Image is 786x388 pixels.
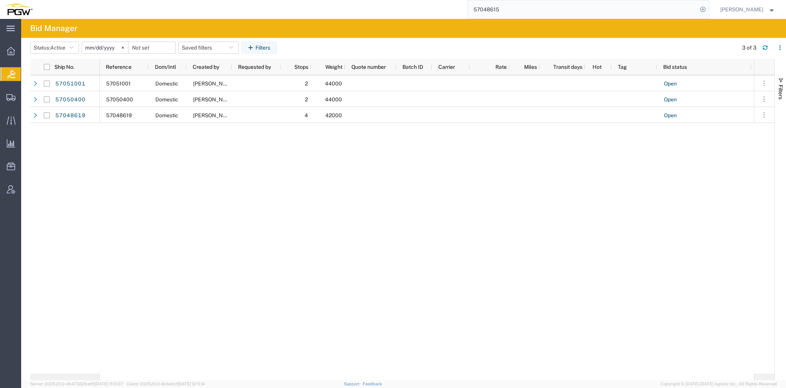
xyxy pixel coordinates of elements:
span: Client: 2025.20.0-8c6e0cf [127,382,205,386]
span: Active [50,45,65,51]
span: Weight [317,64,342,70]
span: Copyright © [DATE]-[DATE] Agistix Inc., All Rights Reserved [661,381,777,387]
span: Domestic [155,81,178,87]
span: Created by [193,64,219,70]
a: Feedback [363,382,382,386]
h4: Bid Manager [30,19,77,38]
input: Not set [82,42,128,53]
span: Domestic [155,112,178,118]
span: Hot [593,64,602,70]
span: 2 [305,81,308,87]
span: Jesse Dawson [193,112,236,118]
span: 4 [305,112,308,118]
a: 57051001 [55,78,86,90]
span: Tag [618,64,627,70]
a: Open [664,78,677,90]
div: 3 of 3 [742,44,757,52]
span: [DATE] 11:13:37 [95,382,123,386]
input: Not set [129,42,175,53]
span: Domestic [155,96,178,102]
span: Miles [516,64,537,70]
button: Saved filters [178,42,239,54]
span: Rate [476,64,507,70]
a: Support [344,382,363,386]
span: 57051001 [106,81,131,87]
input: Search for shipment number, reference number [468,0,698,19]
span: Ship No. [54,64,74,70]
a: 57050400 [55,94,86,106]
span: Server: 2025.20.0-db47332bad5 [30,382,123,386]
span: Batch ID [402,64,423,70]
button: Filters [241,42,277,54]
span: 42000 [325,112,342,118]
span: 2 [305,96,308,102]
span: Stops [287,64,308,70]
span: 57048619 [106,112,132,118]
span: Requested by [238,64,271,70]
span: Carrier [438,64,455,70]
button: [PERSON_NAME] [720,5,776,14]
a: Open [664,110,677,122]
span: 44000 [325,81,342,87]
span: Jesse Dawson [720,5,763,14]
a: 57048619 [55,110,86,122]
span: Transit days [546,64,582,70]
button: Status:Active [30,42,79,54]
span: Jesse Dawson [193,81,236,87]
span: [DATE] 12:11:14 [178,382,205,386]
span: Jesse Dawson [193,96,236,102]
span: 44000 [325,96,342,102]
span: Dom/Intl [155,64,176,70]
span: 57050400 [106,96,133,102]
span: Reference [106,64,132,70]
span: Quote number [351,64,386,70]
span: Bid status [663,64,687,70]
span: Filters [778,85,784,99]
img: logo [5,4,32,15]
a: Open [664,94,677,106]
